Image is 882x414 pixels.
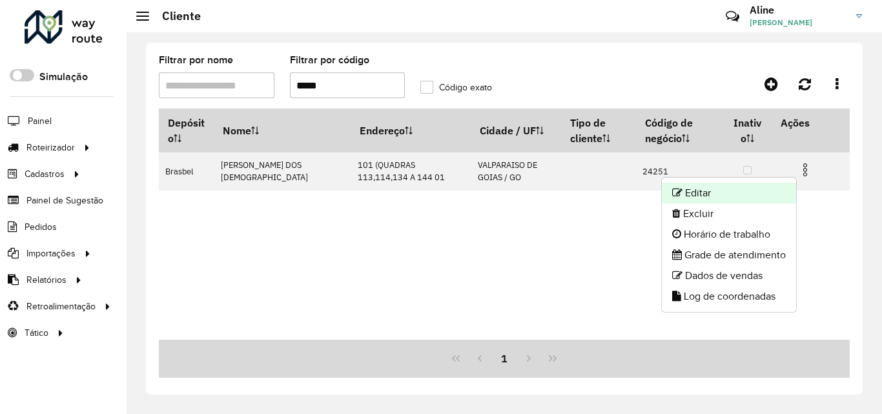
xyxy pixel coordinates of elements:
[351,152,471,191] td: 101 (QUADRAS 113,114,134 A 144 01
[561,109,636,152] th: Tipo de cliente
[662,265,796,286] li: Dados de vendas
[39,69,88,85] label: Simulação
[636,152,723,191] td: 24251
[636,109,723,152] th: Código de negócio
[25,167,65,181] span: Cadastros
[662,245,796,265] li: Grade de atendimento
[351,109,471,152] th: Endereço
[471,152,561,191] td: VALPARAISO DE GOIAS / GO
[471,109,561,152] th: Cidade / UF
[26,247,76,260] span: Importações
[214,152,351,191] td: [PERSON_NAME] DOS [DEMOGRAPHIC_DATA]
[25,220,57,234] span: Pedidos
[159,109,214,152] th: Depósito
[750,17,846,28] span: [PERSON_NAME]
[214,109,351,152] th: Nome
[772,109,849,136] th: Ações
[492,346,517,371] button: 1
[26,194,103,207] span: Painel de Sugestão
[662,183,796,203] li: Editar
[750,4,846,16] h3: Aline
[723,109,772,152] th: Inativo
[662,286,796,307] li: Log de coordenadas
[25,326,48,340] span: Tático
[159,52,233,68] label: Filtrar por nome
[28,114,52,128] span: Painel
[719,3,746,30] a: Contato Rápido
[149,9,201,23] h2: Cliente
[662,224,796,245] li: Horário de trabalho
[290,52,369,68] label: Filtrar por código
[159,152,214,191] td: Brasbel
[26,141,75,154] span: Roteirizador
[662,203,796,224] li: Excluir
[26,273,67,287] span: Relatórios
[420,81,492,94] label: Código exato
[26,300,96,313] span: Retroalimentação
